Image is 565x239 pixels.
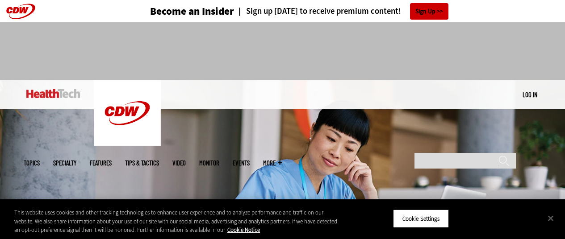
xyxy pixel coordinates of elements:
[53,160,76,166] span: Specialty
[233,160,250,166] a: Events
[94,80,161,146] img: Home
[117,6,234,16] a: Become an Insider
[263,160,282,166] span: More
[90,160,112,166] a: Features
[14,208,339,235] div: This website uses cookies and other tracking technologies to enhance user experience and to analy...
[541,208,561,228] button: Close
[199,160,219,166] a: MonITor
[26,89,80,98] img: Home
[94,139,161,148] a: CDW
[125,160,159,166] a: Tips & Tactics
[393,209,449,228] button: Cookie Settings
[120,31,445,71] iframe: advertisement
[234,7,401,16] a: Sign up [DATE] to receive premium content!
[227,226,260,234] a: More information about your privacy
[24,160,40,166] span: Topics
[172,160,186,166] a: Video
[523,90,537,99] div: User menu
[523,91,537,99] a: Log in
[410,3,448,20] a: Sign Up
[150,6,234,16] h3: Become an Insider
